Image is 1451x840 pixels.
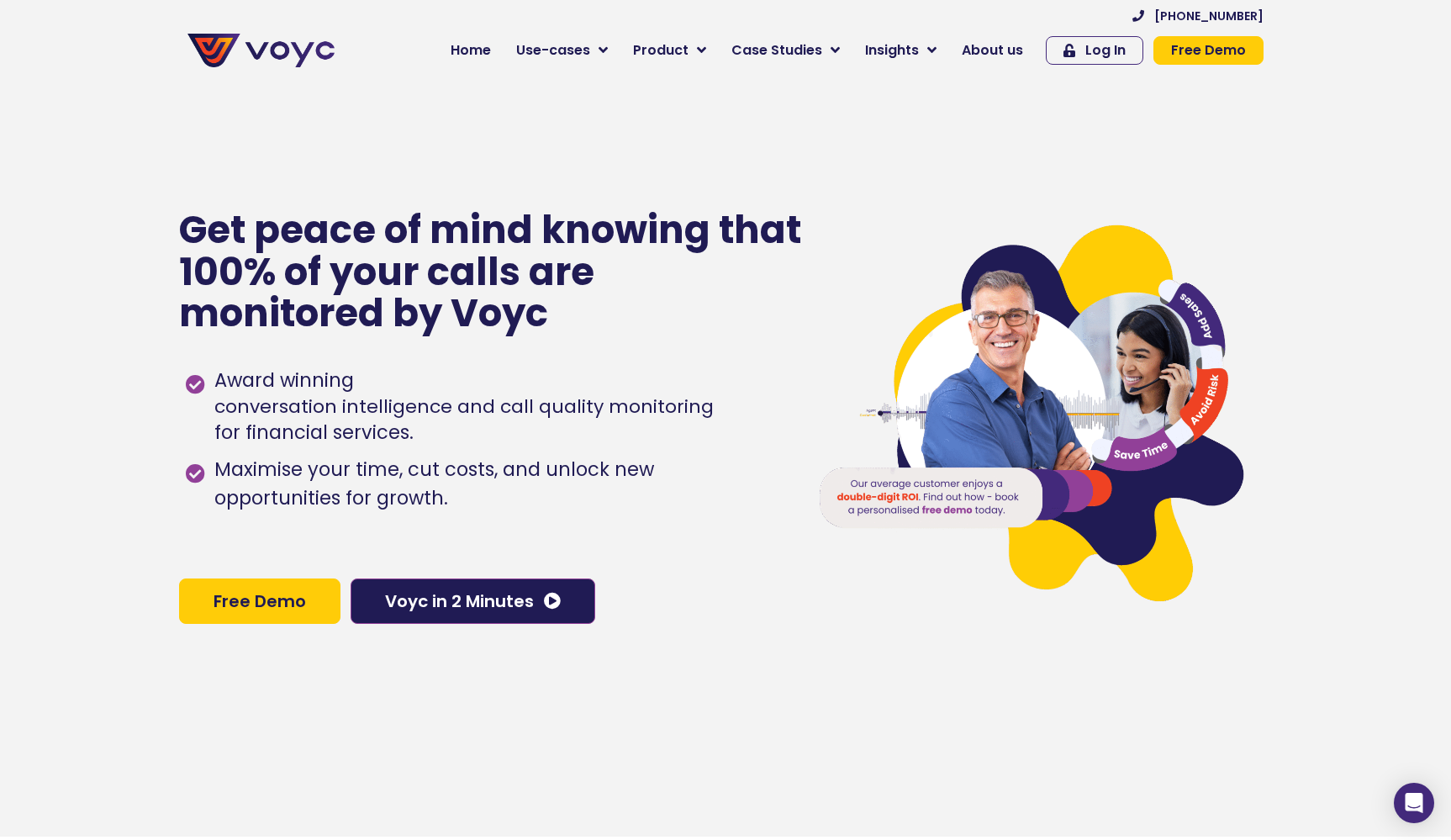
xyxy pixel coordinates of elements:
span: Free Demo [214,593,306,610]
a: Home [438,34,504,67]
a: Free Demo [179,578,340,624]
span: Maximise your time, cut costs, and unlock new opportunities for growth. [210,456,784,513]
p: Get peace of mind knowing that 100% of your calls are monitored by Voyc [179,209,804,335]
span: Insights [865,40,919,61]
a: About us [949,34,1036,67]
a: [PHONE_NUMBER] [1132,10,1264,22]
span: Free Demo [1171,44,1246,57]
span: Use-cases [516,40,590,61]
a: Log In [1046,36,1143,65]
span: Case Studies [731,40,822,61]
div: Open Intercom Messenger [1394,783,1434,823]
span: [PHONE_NUMBER] [1154,10,1264,22]
span: About us [962,40,1023,61]
a: Voyc in 2 Minutes [351,578,595,624]
img: voyc-full-logo [187,34,335,67]
a: Insights [852,34,949,67]
span: Voyc in 2 Minutes [385,593,534,610]
h1: conversation intelligence and call quality monitoring [214,395,714,420]
span: Log In [1085,44,1126,57]
span: Award winning for financial services. [210,367,714,447]
span: Product [633,40,689,61]
a: Use-cases [504,34,620,67]
a: Case Studies [719,34,852,67]
a: Product [620,34,719,67]
a: Free Demo [1153,36,1264,65]
span: Home [451,40,491,61]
